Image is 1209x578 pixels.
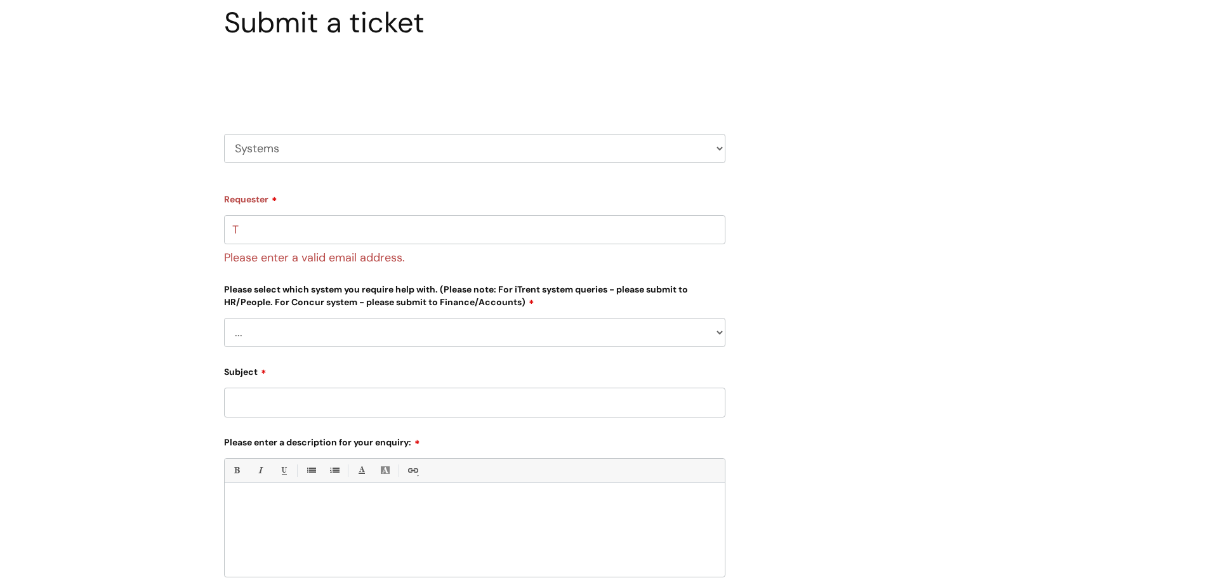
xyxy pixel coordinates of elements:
label: Requester [224,190,725,205]
a: Link [404,463,420,478]
a: Back Color [377,463,393,478]
a: Font Color [353,463,369,478]
label: Subject [224,362,725,378]
a: Underline(Ctrl-U) [275,463,291,478]
a: Bold (Ctrl-B) [228,463,244,478]
label: Please enter a description for your enquiry: [224,433,725,448]
a: Italic (Ctrl-I) [252,463,268,478]
label: Please select which system you require help with. (Please note: For iTrent system queries - pleas... [224,282,725,308]
div: Please enter a valid email address. [224,244,725,268]
h2: Select issue type [224,69,725,93]
a: • Unordered List (Ctrl-Shift-7) [303,463,319,478]
h1: Submit a ticket [224,6,725,40]
a: 1. Ordered List (Ctrl-Shift-8) [326,463,342,478]
input: Email [224,215,725,244]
